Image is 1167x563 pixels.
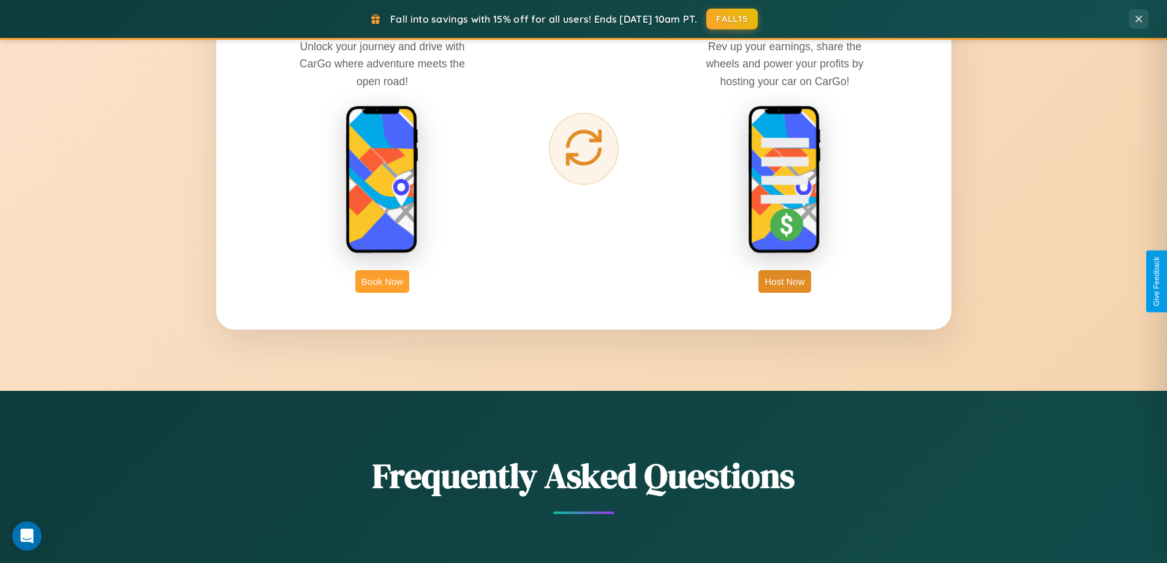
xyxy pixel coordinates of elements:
div: Give Feedback [1152,257,1161,306]
p: Unlock your journey and drive with CarGo where adventure meets the open road! [290,38,474,89]
button: Book Now [355,270,409,293]
button: FALL15 [706,9,758,29]
img: host phone [748,105,821,255]
p: Rev up your earnings, share the wheels and power your profits by hosting your car on CarGo! [693,38,877,89]
span: Fall into savings with 15% off for all users! Ends [DATE] 10am PT. [390,13,697,25]
button: Host Now [758,270,810,293]
div: Open Intercom Messenger [12,521,42,551]
h2: Frequently Asked Questions [216,452,951,499]
img: rent phone [346,105,419,255]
